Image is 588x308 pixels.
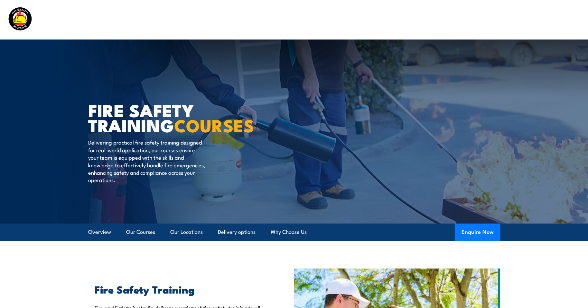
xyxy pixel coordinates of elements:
[170,224,203,241] a: Our Locations
[88,102,247,132] h1: FIRE SAFETY TRAINING
[330,11,406,28] a: Emergency Response Services
[95,285,265,294] h2: Fire Safety Training
[174,111,254,138] strong: COURSES
[88,138,206,183] p: Delivering practical fire safety training designed for real-world application, our courses ensure...
[487,11,523,28] a: Learner Portal
[459,11,473,28] a: News
[88,224,111,241] a: Overview
[537,11,558,28] a: Contact
[218,224,256,241] a: Delivery options
[273,11,316,28] a: Course Calendar
[238,11,259,28] a: Courses
[455,224,500,241] button: Enquire Now
[421,11,444,28] a: About Us
[126,224,155,241] a: Our Courses
[271,224,307,241] a: Why Choose Us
